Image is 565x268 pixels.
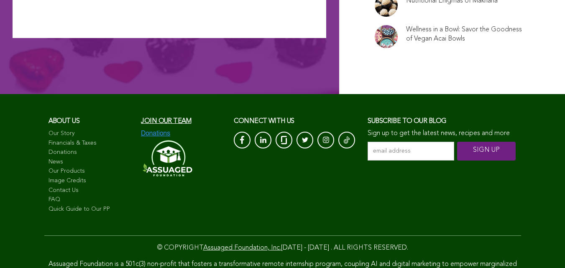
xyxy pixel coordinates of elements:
a: Join our team [141,118,191,125]
a: Assuaged Foundation, Inc. [203,245,281,251]
a: Image Credits [49,177,133,185]
iframe: Chat Widget [523,228,565,268]
a: Our Story [49,130,133,138]
a: Donations [49,148,133,157]
a: Wellness in a Bowl: Savor the Goodness of Vegan Acai Bowls [406,25,522,43]
h3: Subscribe to our blog [368,115,516,128]
p: Sign up to get the latest news, recipes and more [368,130,516,138]
a: Financials & Taxes [49,139,133,148]
a: Our Products [49,167,133,176]
img: Assuaged-Foundation-Logo-White [141,138,193,179]
img: glassdoor_White [281,136,287,144]
img: Donations [141,130,170,137]
img: Tik-Tok-Icon [344,136,350,144]
a: Contact Us [49,186,133,195]
input: SIGN UP [457,142,516,161]
span: CONNECT with us [234,118,294,125]
input: email address [368,142,454,161]
span: About us [49,118,80,125]
a: News [49,158,133,166]
span: © COPYRIGHT [DATE] - [DATE] . ALL RIGHTS RESERVED. [157,245,408,251]
a: Quick Guide to Our PP [49,205,133,214]
a: FAQ [49,196,133,204]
